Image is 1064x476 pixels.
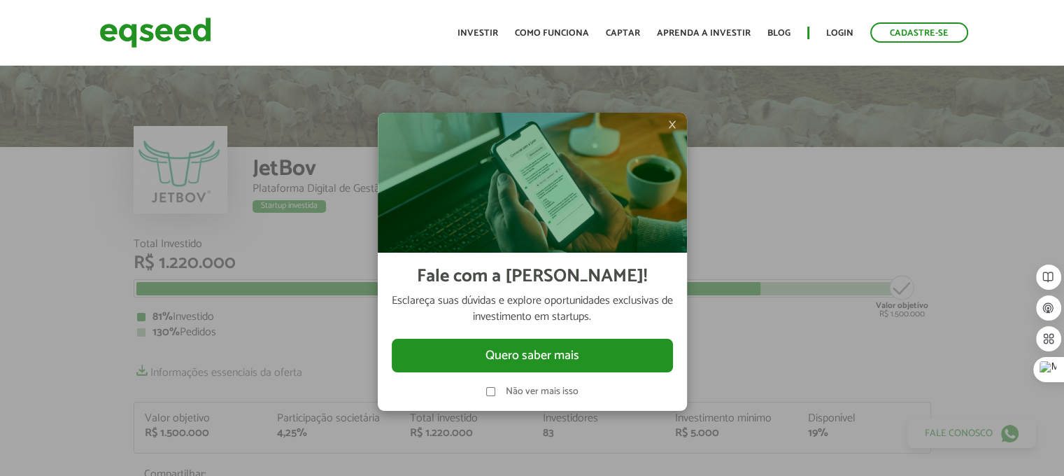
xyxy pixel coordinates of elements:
[506,387,579,397] label: Não ver mais isso
[417,267,647,287] h2: Fale com a [PERSON_NAME]!
[99,14,211,51] img: EqSeed
[657,29,751,38] a: Aprenda a investir
[392,293,673,325] p: Esclareça suas dúvidas e explore oportunidades exclusivas de investimento em startups.
[606,29,640,38] a: Captar
[668,116,676,133] span: ×
[767,29,790,38] a: Blog
[870,22,968,43] a: Cadastre-se
[392,339,673,372] button: Quero saber mais
[457,29,498,38] a: Investir
[826,29,853,38] a: Login
[378,113,687,253] img: Imagem celular
[515,29,589,38] a: Como funciona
